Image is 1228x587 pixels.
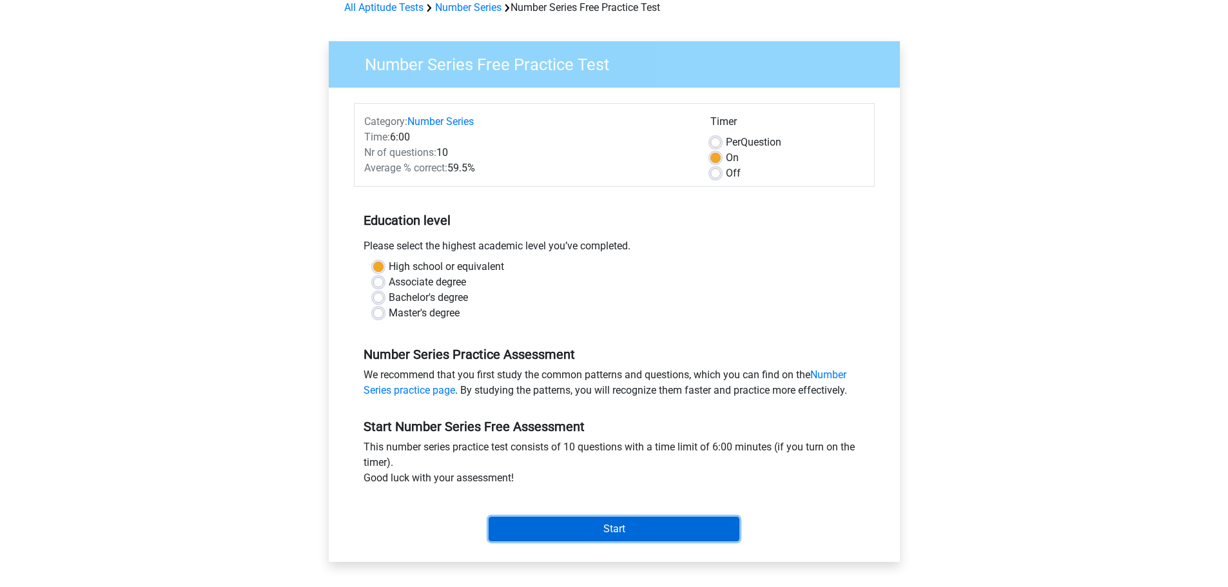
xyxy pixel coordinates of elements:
label: On [726,150,739,166]
a: Number Series [407,115,474,128]
div: 6:00 [355,130,701,145]
a: Number Series [435,1,502,14]
h3: Number Series Free Practice Test [349,50,890,75]
label: Master's degree [389,305,460,321]
label: Off [726,166,741,181]
span: Time: [364,131,390,143]
span: Per [726,136,741,148]
label: Associate degree [389,274,466,290]
div: Timer [710,114,864,135]
h5: Number Series Practice Assessment [364,347,865,362]
div: 10 [355,145,701,160]
a: Number Series practice page [364,369,846,396]
a: All Aptitude Tests [344,1,424,14]
span: Category: [364,115,407,128]
span: Average % correct: [364,162,447,174]
div: We recommend that you first study the common patterns and questions, which you can find on the . ... [354,367,875,403]
div: 59.5% [355,160,701,176]
span: Nr of questions: [364,146,436,159]
h5: Education level [364,207,865,233]
input: Start [489,517,739,541]
label: Bachelor's degree [389,290,468,305]
h5: Start Number Series Free Assessment [364,419,865,434]
label: Question [726,135,781,150]
div: This number series practice test consists of 10 questions with a time limit of 6:00 minutes (if y... [354,439,875,491]
label: High school or equivalent [389,259,504,274]
div: Please select the highest academic level you’ve completed. [354,238,875,259]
